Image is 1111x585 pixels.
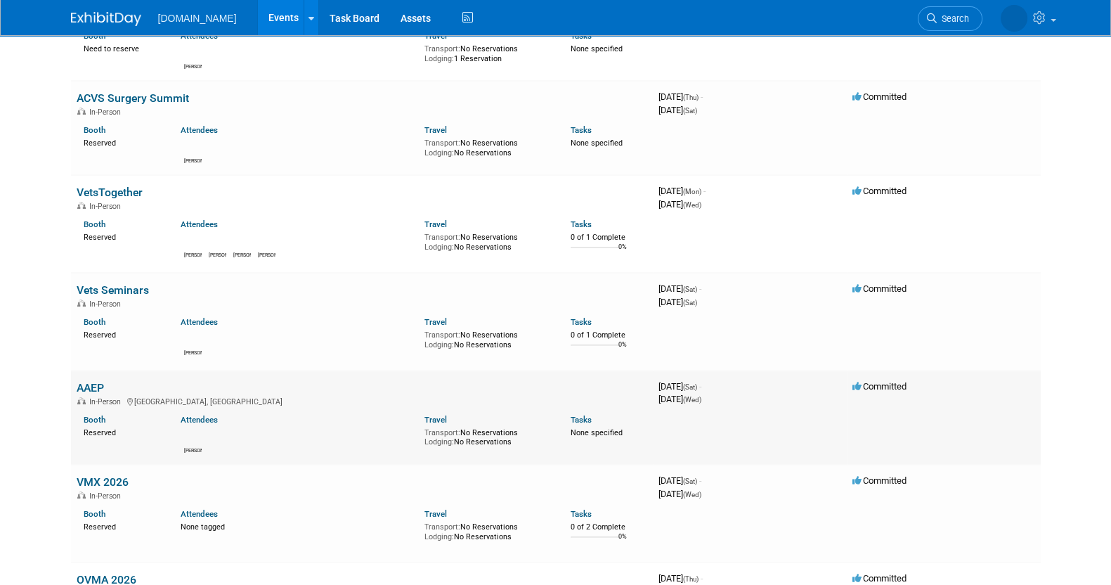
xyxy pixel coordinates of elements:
span: (Wed) [683,396,701,404]
a: AAEP [77,381,104,394]
a: Search [918,6,982,31]
span: In-Person [89,397,125,406]
a: Tasks [571,415,592,425]
span: In-Person [89,108,125,117]
span: Search [937,13,969,24]
div: Reserved [84,230,160,243]
span: Transport: [424,139,460,148]
div: Need to reserve [84,41,160,54]
span: [DATE] [658,199,701,210]
td: 0% [618,341,627,360]
span: In-Person [89,202,125,211]
span: None specified [571,139,623,148]
span: [DATE] [658,489,701,499]
span: Lodging: [424,54,454,63]
img: ExhibitDay [71,12,141,26]
a: Attendees [181,31,218,41]
span: - [701,91,703,102]
span: (Mon) [683,188,701,195]
img: Shawn Wilkie [185,331,202,348]
a: Attendees [181,219,218,229]
span: (Wed) [683,201,701,209]
span: - [701,573,703,584]
span: None specified [571,428,623,437]
a: Booth [84,509,105,519]
span: Committed [852,475,907,486]
span: Lodging: [424,532,454,541]
span: [DATE] [658,91,703,102]
div: Reserved [84,520,160,532]
img: Lucas Smith [185,139,202,156]
span: Transport: [424,330,460,340]
span: [DATE] [658,475,701,486]
span: (Wed) [683,491,701,499]
span: Committed [852,91,907,102]
span: Transport: [424,233,460,242]
a: Travel [424,31,447,41]
a: Tasks [571,509,592,519]
span: (Sat) [683,383,697,391]
div: 0 of 2 Complete [571,522,647,532]
span: - [699,381,701,392]
a: Attendees [181,125,218,135]
div: No Reservations No Reservations [424,230,550,252]
td: 0% [618,533,627,552]
div: [GEOGRAPHIC_DATA], [GEOGRAPHIC_DATA] [77,395,647,406]
span: In-Person [89,300,125,309]
span: [DATE] [658,186,706,196]
div: No Reservations No Reservations [424,520,550,541]
span: [DATE] [658,381,701,392]
div: None tagged [181,520,414,532]
span: Committed [852,186,907,196]
div: Shawn Wilkie [184,348,202,356]
span: None specified [571,44,623,53]
span: (Sat) [683,299,697,307]
img: In-Person Event [77,491,86,499]
img: In-Person Event [77,202,86,209]
div: No Reservations No Reservations [424,136,550,157]
span: Committed [852,283,907,294]
span: [DATE] [658,105,697,115]
span: (Sat) [683,477,697,485]
a: Booth [84,415,105,425]
div: Shawn Wilkie [184,250,202,259]
img: Shawn Wilkie [185,233,202,250]
img: In-Person Event [77,108,86,115]
div: Kiersten Hackett [209,250,226,259]
div: Reserved [84,425,160,438]
img: Shawn Wilkie [185,45,202,62]
div: Reserved [84,136,160,148]
span: - [699,283,701,294]
img: In-Person Event [77,300,86,307]
a: Travel [424,219,447,229]
div: Reserved [84,328,160,340]
td: 0% [618,243,627,262]
span: [DATE] [658,573,703,584]
span: Transport: [424,428,460,437]
a: Tasks [571,219,592,229]
div: Lucas Smith [184,156,202,165]
span: [DATE] [658,283,701,294]
div: 0 of 1 Complete [571,233,647,243]
div: Shawn Wilkie [184,446,202,454]
span: In-Person [89,491,125,501]
div: 0 of 1 Complete [571,330,647,340]
span: (Thu) [683,94,699,101]
span: Committed [852,573,907,584]
a: Travel [424,317,447,327]
a: Booth [84,317,105,327]
a: Attendees [181,317,218,327]
div: No Reservations No Reservations [424,425,550,447]
a: Booth [84,125,105,135]
span: Transport: [424,522,460,532]
a: Travel [424,415,447,425]
span: (Sat) [683,285,697,293]
a: Tasks [571,317,592,327]
span: [DATE] [658,297,697,307]
a: VetsTogether [77,186,143,199]
a: Tasks [571,31,592,41]
span: - [699,475,701,486]
span: (Sat) [683,107,697,115]
div: David Han [233,250,251,259]
div: Lucas Smith [258,250,275,259]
